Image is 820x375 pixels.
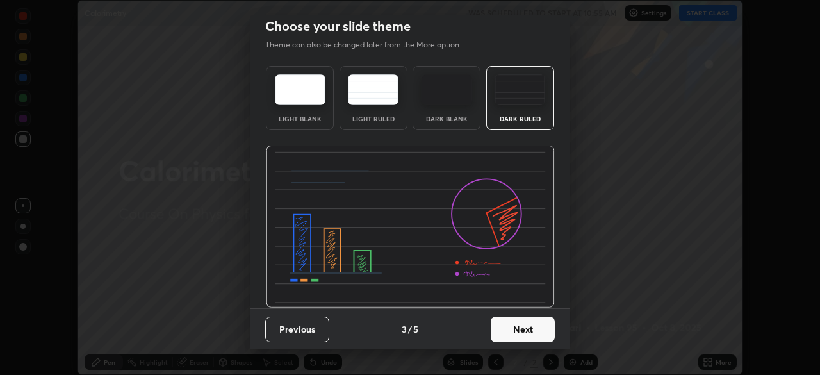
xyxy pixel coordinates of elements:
h2: Choose your slide theme [265,18,411,35]
h4: / [408,322,412,336]
div: Light Blank [274,115,325,122]
img: lightTheme.e5ed3b09.svg [275,74,325,105]
button: Next [491,317,555,342]
p: Theme can also be changed later from the More option [265,39,473,51]
div: Dark Blank [421,115,472,122]
h4: 5 [413,322,418,336]
button: Previous [265,317,329,342]
div: Light Ruled [348,115,399,122]
img: darkTheme.f0cc69e5.svg [422,74,472,105]
img: lightRuledTheme.5fabf969.svg [348,74,398,105]
div: Dark Ruled [495,115,546,122]
h4: 3 [402,322,407,336]
img: darkRuledTheme.de295e13.svg [495,74,545,105]
img: darkRuledThemeBanner.864f114c.svg [266,146,555,308]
